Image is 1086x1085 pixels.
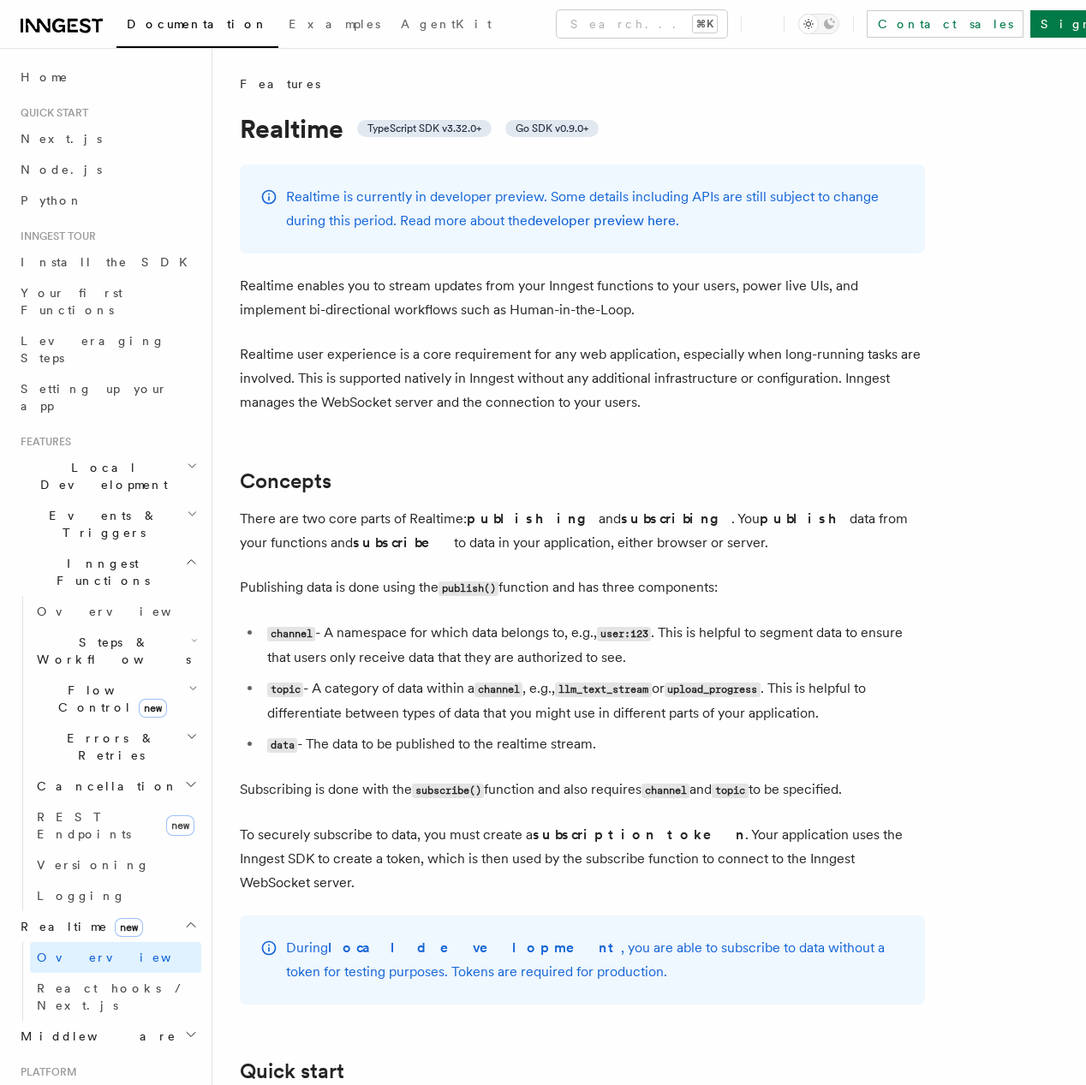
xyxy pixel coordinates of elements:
[267,627,315,641] code: channel
[240,575,925,600] p: Publishing data is done using the function and has three components:
[116,5,278,48] a: Documentation
[30,596,201,627] a: Overview
[467,510,599,527] strong: publishing
[37,951,213,964] span: Overview
[30,973,201,1021] a: React hooks / Next.js
[21,255,198,269] span: Install the SDK
[693,15,717,33] kbd: ⌘K
[37,810,131,841] span: REST Endpoints
[367,122,481,135] span: TypeScript SDK v3.32.0+
[760,510,850,527] strong: publish
[37,605,213,618] span: Overview
[30,802,201,850] a: REST Endpointsnew
[37,889,126,903] span: Logging
[712,784,748,798] code: topic
[14,62,201,92] a: Home
[127,17,268,31] span: Documentation
[555,683,651,697] code: llm_text_stream
[267,683,303,697] code: topic
[30,627,201,675] button: Steps & Workflows
[14,452,201,500] button: Local Development
[21,286,122,317] span: Your first Functions
[14,230,96,243] span: Inngest tour
[166,815,194,836] span: new
[240,507,925,555] p: There are two core parts of Realtime: and . You data from your functions and to data in your appl...
[14,435,71,449] span: Features
[37,981,188,1012] span: React hooks / Next.js
[14,247,201,277] a: Install the SDK
[328,939,621,956] strong: local development
[597,627,651,641] code: user:123
[139,699,167,718] span: new
[528,212,676,229] a: developer preview here
[278,5,391,46] a: Examples
[262,732,925,757] li: - The data to be published to the realtime stream.
[14,500,201,548] button: Events & Triggers
[641,784,689,798] code: channel
[240,778,925,802] p: Subscribing is done with the function and also requires and to be specified.
[412,784,484,798] code: subscribe()
[240,343,925,414] p: Realtime user experience is a core requirement for any web application, especially when long-runn...
[286,185,904,233] p: Realtime is currently in developer preview. Some details including APIs are still subject to chan...
[665,683,761,697] code: upload_progress
[798,14,839,34] button: Toggle dark mode
[240,75,320,92] span: Features
[30,778,178,795] span: Cancellation
[353,534,454,551] strong: subscribe
[401,17,492,31] span: AgentKit
[439,581,498,596] code: publish()
[30,942,201,973] a: Overview
[30,771,201,802] button: Cancellation
[115,918,143,937] span: new
[267,738,297,753] code: data
[286,936,904,984] p: During , you are able to subscribe to data without a token for testing purposes. Tokens are requi...
[30,723,201,771] button: Errors & Retries
[533,826,745,843] strong: subscription token
[391,5,502,46] a: AgentKit
[21,194,83,207] span: Python
[14,106,88,120] span: Quick start
[30,675,201,723] button: Flow Controlnew
[14,185,201,216] a: Python
[516,122,588,135] span: Go SDK v0.9.0+
[14,911,201,942] button: Realtimenew
[14,123,201,154] a: Next.js
[21,163,102,176] span: Node.js
[240,1059,344,1083] a: Quick start
[289,17,380,31] span: Examples
[37,858,150,872] span: Versioning
[30,634,191,668] span: Steps & Workflows
[21,69,69,86] span: Home
[14,596,201,911] div: Inngest Functions
[14,154,201,185] a: Node.js
[240,469,331,493] a: Concepts
[14,1028,176,1045] span: Middleware
[14,507,187,541] span: Events & Triggers
[240,274,925,322] p: Realtime enables you to stream updates from your Inngest functions to your users, power live UIs,...
[621,510,731,527] strong: subscribing
[14,548,201,596] button: Inngest Functions
[21,334,165,365] span: Leveraging Steps
[14,1021,201,1052] button: Middleware
[30,730,186,764] span: Errors & Retries
[14,277,201,325] a: Your first Functions
[30,682,188,716] span: Flow Control
[21,382,168,413] span: Setting up your app
[240,113,925,144] h1: Realtime
[21,132,102,146] span: Next.js
[14,918,143,935] span: Realtime
[474,683,522,697] code: channel
[14,325,201,373] a: Leveraging Steps
[240,823,925,895] p: To securely subscribe to data, you must create a . Your application uses the Inngest SDK to creat...
[30,850,201,880] a: Versioning
[14,942,201,1021] div: Realtimenew
[867,10,1023,38] a: Contact sales
[14,1065,77,1079] span: Platform
[262,677,925,725] li: - A category of data within a , e.g., or . This is helpful to differentiate between types of data...
[557,10,727,38] button: Search...⌘K
[14,555,185,589] span: Inngest Functions
[14,459,187,493] span: Local Development
[30,880,201,911] a: Logging
[262,621,925,670] li: - A namespace for which data belongs to, e.g., . This is helpful to segment data to ensure that u...
[14,373,201,421] a: Setting up your app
